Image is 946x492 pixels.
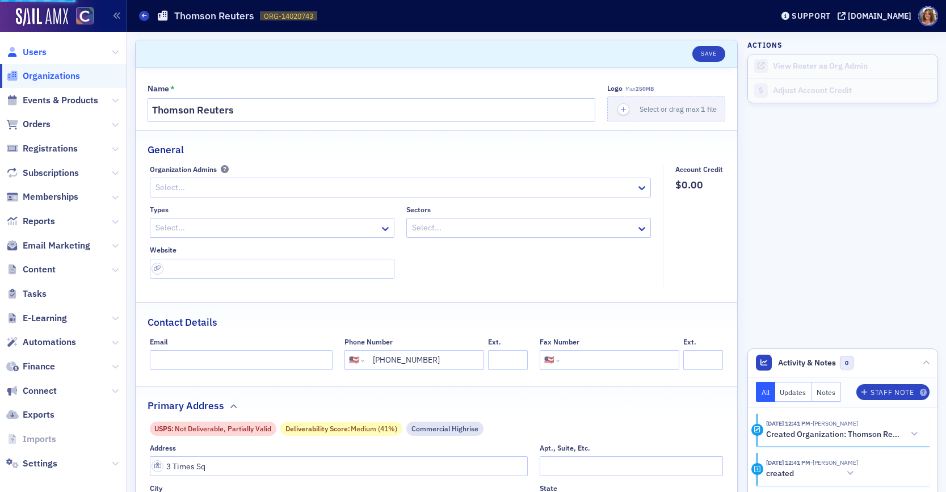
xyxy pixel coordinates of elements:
[344,338,393,346] div: Phone Number
[349,354,359,366] div: 🇺🇸
[766,459,810,466] time: 9/9/2025 12:41 PM
[148,398,224,413] h2: Primary Address
[747,40,783,50] h4: Actions
[871,389,914,396] div: Staff Note
[756,382,775,402] button: All
[751,424,763,436] div: Activity
[810,459,858,466] span: Cheryl Moss
[766,469,794,479] h5: created
[264,11,313,21] span: ORG-14020743
[6,167,79,179] a: Subscriptions
[6,46,47,58] a: Users
[148,315,217,330] h2: Contact Details
[812,382,841,402] button: Notes
[150,165,217,174] div: Organization Admins
[23,288,47,300] span: Tasks
[488,338,501,346] div: Ext.
[406,205,431,214] div: Sectors
[683,338,696,346] div: Ext.
[607,96,725,121] button: Select or drag max 1 file
[675,165,723,174] div: Account Credit
[23,167,79,179] span: Subscriptions
[23,263,56,276] span: Content
[675,178,723,192] span: $0.00
[23,142,78,155] span: Registrations
[76,7,94,25] img: SailAMX
[6,94,98,107] a: Events & Products
[16,8,68,26] img: SailAMX
[148,84,169,94] div: Name
[766,419,810,427] time: 9/9/2025 12:41 PM
[6,360,55,373] a: Finance
[23,46,47,58] span: Users
[838,12,915,20] button: [DOMAIN_NAME]
[766,428,922,440] button: Created Organization: Thomson Reuters
[540,338,579,346] div: Fax Number
[810,419,858,427] span: Cheryl Moss
[170,84,175,94] abbr: This field is required
[6,457,57,470] a: Settings
[280,422,402,436] div: Deliverability Score: Medium (41%)
[150,246,176,254] div: Website
[751,463,763,475] div: Creation
[6,191,78,203] a: Memberships
[6,336,76,348] a: Automations
[154,423,175,434] span: USPS :
[23,118,51,131] span: Orders
[6,385,57,397] a: Connect
[150,444,176,452] div: Address
[6,215,55,228] a: Reports
[6,142,78,155] a: Registrations
[150,422,276,436] div: USPS: Not Deliverable, Partially Valid
[775,382,812,402] button: Updates
[285,423,351,434] span: Deliverability Score :
[848,11,911,21] div: [DOMAIN_NAME]
[150,338,168,346] div: Email
[6,409,54,421] a: Exports
[23,94,98,107] span: Events & Products
[540,444,590,452] div: Apt., Suite, Etc.
[23,457,57,470] span: Settings
[23,312,67,325] span: E-Learning
[148,142,184,157] h2: General
[748,78,937,103] a: Adjust Account Credit
[23,70,80,82] span: Organizations
[918,6,938,26] span: Profile
[174,9,254,23] h1: Thomson Reuters
[636,85,654,92] span: 250MB
[6,118,51,131] a: Orders
[23,215,55,228] span: Reports
[68,7,94,27] a: View Homepage
[23,409,54,421] span: Exports
[6,239,90,252] a: Email Marketing
[544,354,554,366] div: 🇺🇸
[406,422,483,436] div: Commercial Highrise
[150,205,169,214] div: Types
[23,385,57,397] span: Connect
[6,288,47,300] a: Tasks
[6,70,80,82] a: Organizations
[6,263,56,276] a: Content
[792,11,831,21] div: Support
[856,384,930,400] button: Staff Note
[773,86,932,96] div: Adjust Account Credit
[625,85,654,92] span: Max
[6,312,67,325] a: E-Learning
[778,357,836,369] span: Activity & Notes
[23,360,55,373] span: Finance
[692,46,725,62] button: Save
[23,239,90,252] span: Email Marketing
[766,430,902,440] h5: Created Organization: Thomson Reuters
[6,433,56,445] a: Imports
[23,433,56,445] span: Imports
[766,468,858,480] button: created
[23,191,78,203] span: Memberships
[607,84,623,92] div: Logo
[840,356,854,370] span: 0
[640,104,717,113] span: Select or drag max 1 file
[23,336,76,348] span: Automations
